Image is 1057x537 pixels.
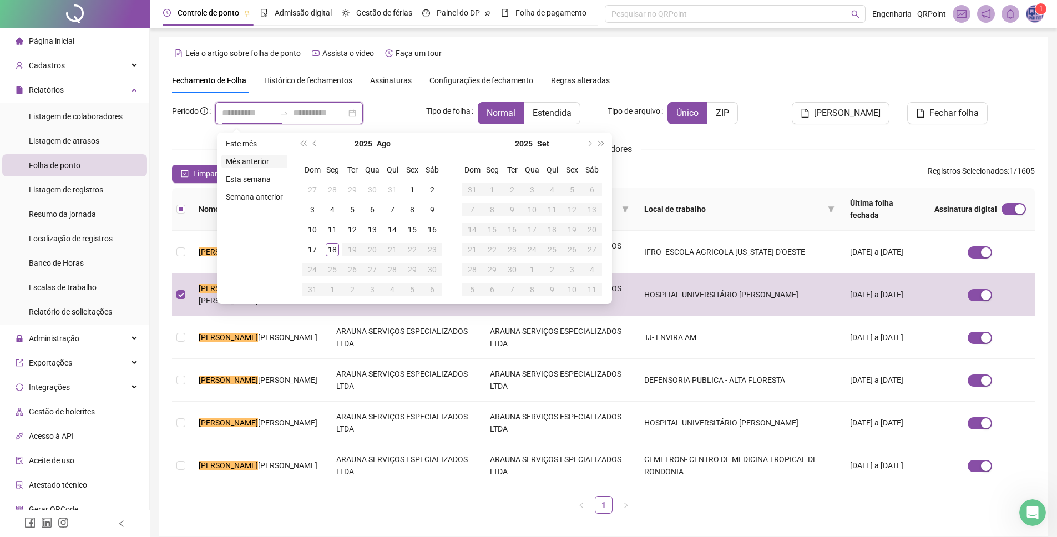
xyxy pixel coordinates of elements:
div: 10 [565,283,579,296]
span: file [916,109,925,118]
td: 2025-08-22 [402,240,422,260]
td: 2025-09-14 [462,220,482,240]
div: 31 [306,283,319,296]
div: 21 [466,243,479,256]
sup: Atualize o seu contato no menu Meus Dados [1035,3,1046,14]
div: 10 [306,223,319,236]
div: 8 [485,203,499,216]
td: 2025-08-30 [422,260,442,280]
div: 19 [565,223,579,236]
th: Qui [542,160,562,180]
td: 2025-08-07 [382,200,402,220]
img: 7717 [1026,6,1043,22]
td: 2025-09-01 [482,180,502,200]
span: pushpin [244,10,250,17]
div: 3 [366,283,379,296]
span: Único [676,108,699,118]
th: Ter [342,160,362,180]
td: 2025-08-29 [402,260,422,280]
td: [DATE] a [DATE] [841,231,925,273]
td: 2025-08-17 [302,240,322,260]
span: Leia o artigo sobre folha de ponto [185,49,301,58]
div: 2 [426,183,439,196]
button: month panel [377,133,391,155]
span: Assinaturas [370,77,412,84]
span: Registros Selecionados [928,166,1008,175]
td: 2025-08-02 [422,180,442,200]
span: Período [172,107,199,115]
td: 2025-08-11 [322,220,342,240]
th: Qua [522,160,542,180]
td: TJ- ENVIRA AM [635,316,842,359]
div: 9 [545,283,559,296]
div: 5 [466,283,479,296]
span: ZIP [716,108,729,118]
li: Mês anterior [221,155,287,168]
div: 18 [326,243,339,256]
div: 23 [426,243,439,256]
div: 17 [306,243,319,256]
span: file [16,86,23,94]
td: 2025-09-04 [382,280,402,300]
span: file-text [175,49,183,57]
td: 2025-09-08 [482,200,502,220]
th: Ter [502,160,522,180]
div: 24 [306,263,319,276]
td: 2025-09-26 [562,240,582,260]
span: user-add [16,62,23,69]
div: 20 [585,223,599,236]
td: 2025-09-30 [502,260,522,280]
span: export [16,359,23,367]
span: Fechamento de Folha [172,76,246,85]
td: 2025-09-15 [482,220,502,240]
td: 2025-08-27 [362,260,382,280]
mark: [PERSON_NAME] [199,247,258,256]
span: notification [981,9,991,19]
span: Resumo da jornada [29,210,96,219]
td: 2025-09-06 [422,280,442,300]
span: filter [620,201,631,217]
div: 2 [505,183,519,196]
span: Localização de registros [29,234,113,243]
td: 2025-09-22 [482,240,502,260]
div: 6 [585,183,599,196]
div: 28 [386,263,399,276]
span: file [801,109,810,118]
td: 2025-08-10 [302,220,322,240]
span: Listagem de registros [29,185,103,194]
span: check-square [181,170,189,178]
div: 15 [485,223,499,236]
td: 2025-10-08 [522,280,542,300]
span: Local de trabalho [644,203,824,215]
span: left [578,502,585,509]
td: ARAUNA SERVIÇOS ESPECIALIZADOS LTDA [327,316,481,359]
td: 2025-08-09 [422,200,442,220]
div: 21 [386,243,399,256]
div: 10 [525,203,539,216]
td: 2025-08-04 [322,200,342,220]
td: 2025-08-21 [382,240,402,260]
div: 13 [366,223,379,236]
th: Sáb [422,160,442,180]
button: prev-year [309,133,321,155]
td: 2025-09-18 [542,220,562,240]
span: Gestão de férias [356,8,412,17]
button: Limpar todos [172,165,248,183]
td: 2025-10-06 [482,280,502,300]
td: 2025-08-13 [362,220,382,240]
li: Esta semana [221,173,287,186]
th: Sex [402,160,422,180]
span: sync [16,383,23,391]
div: 27 [306,183,319,196]
span: Normal [487,108,515,118]
div: 11 [545,203,559,216]
span: Configurações de fechamento [429,77,533,84]
span: Controle de ponto [178,8,239,17]
div: 1 [485,183,499,196]
span: Listagem de atrasos [29,136,99,145]
span: Acesso à API [29,432,74,440]
span: Página inicial [29,37,74,45]
div: 31 [466,183,479,196]
div: 5 [565,183,579,196]
div: 31 [386,183,399,196]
